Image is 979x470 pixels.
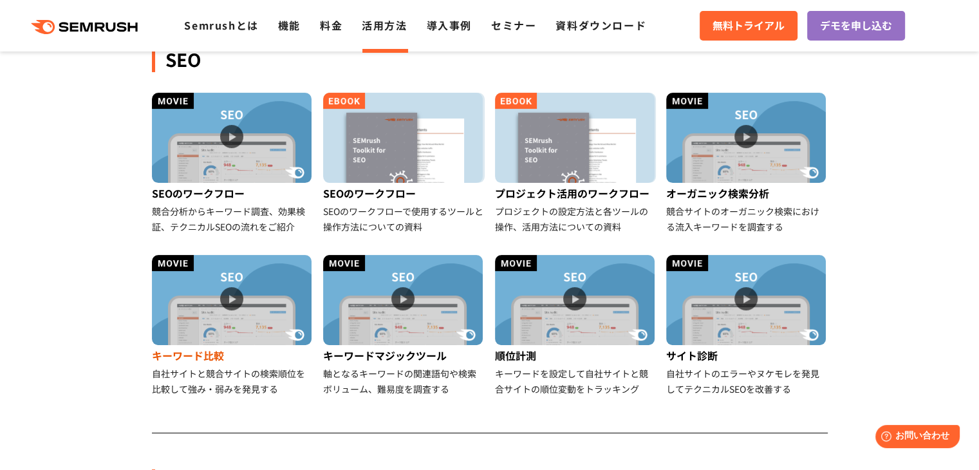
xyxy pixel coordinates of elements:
a: サイト診断 自社サイトのエラーやヌケモレを発見してテクニカルSEOを改善する [666,255,828,397]
iframe: Help widget launcher [864,420,965,456]
a: SEOのワークフロー 競合分析からキーワード調査、効果検証、テクニカルSEOの流れをご紹介 [152,93,313,234]
div: 競合分析からキーワード調査、効果検証、テクニカルSEOの流れをご紹介 [152,203,313,234]
a: 活用方法 [362,17,407,33]
span: 無料トライアル [713,17,785,34]
a: 導入事例 [427,17,472,33]
a: Semrushとは [184,17,258,33]
a: 資料ダウンロード [555,17,646,33]
a: キーワード比較 自社サイトと競合サイトの検索順位を比較して強み・弱みを発見する [152,255,313,397]
a: オーガニック検索分析 競合サイトのオーガニック検索における流入キーワードを調査する [666,93,828,234]
a: デモを申し込む [807,11,905,41]
a: プロジェクト活用のワークフロー プロジェクトの設定方法と各ツールの操作、活用方法についての資料 [495,93,657,234]
a: 順位計測 キーワードを設定して自社サイトと競合サイトの順位変動をトラッキング [495,255,657,397]
div: 順位計測 [495,345,657,366]
a: SEOのワークフロー SEOのワークフローで使用するツールと操作方法についての資料 [323,93,485,234]
a: セミナー [491,17,536,33]
div: SEOのワークフロー [323,183,485,203]
div: プロジェクトの設定方法と各ツールの操作、活用方法についての資料 [495,203,657,234]
a: 機能 [278,17,301,33]
div: 軸となるキーワードの関連語句や検索ボリューム、難易度を調査する [323,366,485,397]
div: プロジェクト活用のワークフロー [495,183,657,203]
div: 自社サイトのエラーやヌケモレを発見してテクニカルSEOを改善する [666,366,828,397]
div: SEO [152,46,828,72]
div: 競合サイトのオーガニック検索における流入キーワードを調査する [666,203,828,234]
a: 料金 [320,17,342,33]
div: サイト診断 [666,345,828,366]
div: SEOのワークフロー [152,183,313,203]
div: SEOのワークフローで使用するツールと操作方法についての資料 [323,203,485,234]
a: 無料トライアル [700,11,797,41]
div: 自社サイトと競合サイトの検索順位を比較して強み・弱みを発見する [152,366,313,397]
span: デモを申し込む [820,17,892,34]
div: キーワード比較 [152,345,313,366]
div: キーワードを設定して自社サイトと競合サイトの順位変動をトラッキング [495,366,657,397]
div: キーワードマジックツール [323,345,485,366]
div: オーガニック検索分析 [666,183,828,203]
a: キーワードマジックツール 軸となるキーワードの関連語句や検索ボリューム、難易度を調査する [323,255,485,397]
